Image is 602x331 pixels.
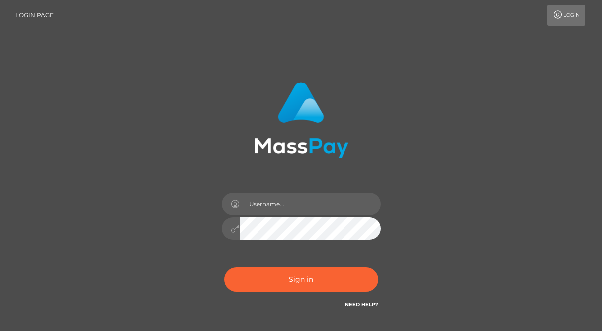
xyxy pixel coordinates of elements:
[547,5,585,26] a: Login
[224,267,378,292] button: Sign in
[15,5,54,26] a: Login Page
[345,301,378,308] a: Need Help?
[254,82,348,158] img: MassPay Login
[240,193,381,215] input: Username...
